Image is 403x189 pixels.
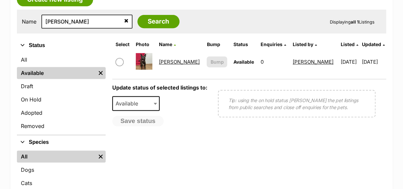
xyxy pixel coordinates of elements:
div: Status [17,52,106,135]
label: Name [22,19,36,25]
strong: all 1 [351,19,359,25]
span: Available [233,59,254,65]
a: Listed by [293,41,317,47]
td: 0 [258,50,289,73]
a: Draft [17,80,106,92]
a: Remove filter [96,151,106,162]
th: Bump [204,39,230,50]
span: Available [113,99,145,108]
a: Updated [362,41,385,47]
a: All [17,151,96,162]
a: Cats [17,177,106,189]
span: Name [159,41,172,47]
span: Bump [210,58,224,65]
button: Species [17,138,106,147]
a: [PERSON_NAME] [159,59,200,65]
a: [PERSON_NAME] [293,59,333,65]
label: Update status of selected listings to: [112,84,207,91]
span: Displaying Listings [330,19,375,25]
a: Adopted [17,107,106,119]
td: [DATE] [338,50,361,73]
button: Status [17,41,106,50]
th: Select [113,39,133,50]
span: Updated [362,41,381,47]
button: Bump [207,56,227,67]
a: Available [17,67,96,79]
a: Removed [17,120,106,132]
span: translation missing: en.admin.listings.index.attributes.enquiries [260,41,282,47]
a: Remove filter [96,67,106,79]
a: Dogs [17,164,106,176]
input: Search [137,15,179,28]
a: All [17,54,106,66]
td: [DATE] [362,50,385,73]
a: Enquiries [260,41,286,47]
a: Name [159,41,176,47]
th: Status [230,39,257,50]
p: Tip: using the on hold status [PERSON_NAME] the pet listings from public searches and close off e... [228,97,365,111]
span: Listed [340,41,354,47]
span: Available [112,96,160,111]
button: Save status [112,116,164,126]
span: Listed by [293,41,313,47]
th: Photo [133,39,156,50]
a: On Hold [17,94,106,105]
a: Listed [340,41,358,47]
